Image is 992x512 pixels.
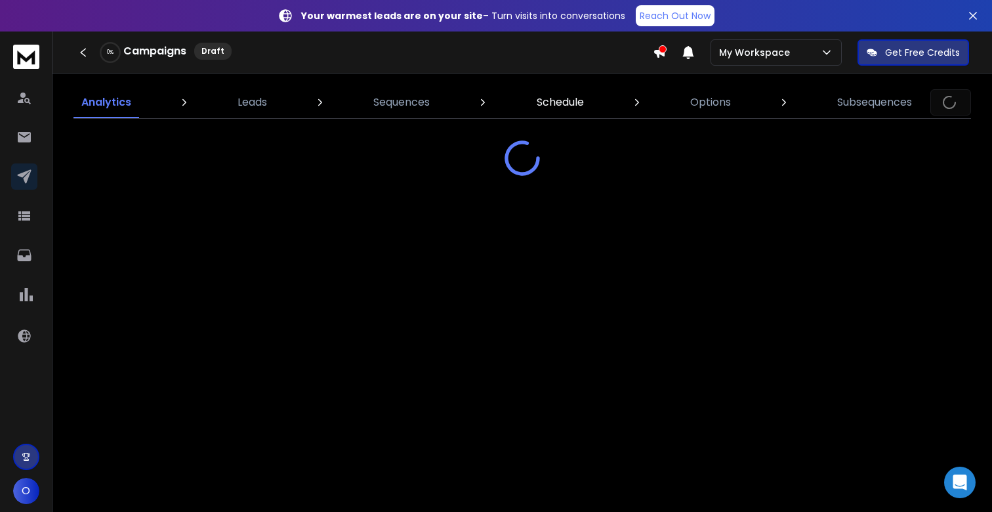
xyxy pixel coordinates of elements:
[690,95,731,110] p: Options
[944,467,976,498] div: Open Intercom Messenger
[885,46,960,59] p: Get Free Credits
[829,87,920,118] a: Subsequences
[636,5,714,26] a: Reach Out Now
[640,9,711,22] p: Reach Out Now
[238,95,267,110] p: Leads
[194,43,232,60] div: Draft
[230,87,275,118] a: Leads
[529,87,592,118] a: Schedule
[719,46,795,59] p: My Workspace
[537,95,584,110] p: Schedule
[123,43,186,59] h1: Campaigns
[73,87,139,118] a: Analytics
[13,478,39,504] button: O
[858,39,969,66] button: Get Free Credits
[365,87,438,118] a: Sequences
[81,95,131,110] p: Analytics
[13,45,39,69] img: logo
[301,9,625,22] p: – Turn visits into conversations
[301,9,483,22] strong: Your warmest leads are on your site
[682,87,739,118] a: Options
[837,95,912,110] p: Subsequences
[373,95,430,110] p: Sequences
[107,49,114,56] p: 0 %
